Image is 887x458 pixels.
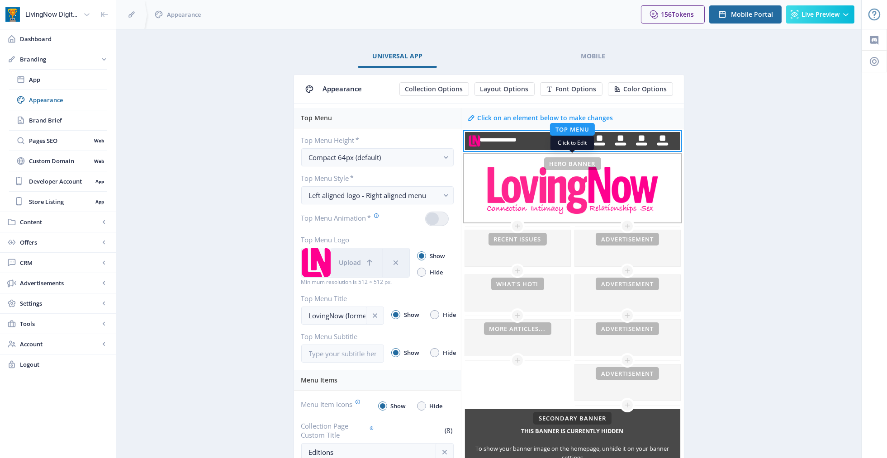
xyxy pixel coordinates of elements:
div: Minimum resolution is 512 × 512 px. [301,278,410,287]
span: Collection Options [405,85,463,93]
button: Collection Options [399,82,469,96]
label: Menu Item Icons [301,398,360,411]
span: Store Listing [29,197,92,206]
nb-badge: App [92,177,107,186]
label: Top Menu Style [301,174,446,183]
a: Custom DomainWeb [9,151,107,171]
span: Show [400,347,419,358]
span: Hide [439,309,456,320]
a: Appearance [9,90,107,110]
span: Hide [439,347,456,358]
span: Pages SEO [29,136,91,145]
a: Universal App [358,45,437,67]
img: app-icon.png [5,7,20,22]
nb-icon: info [370,311,379,320]
label: Top Menu Logo [301,235,403,244]
span: Brand Brief [29,116,107,125]
span: Show [426,250,445,261]
span: App [29,75,107,84]
span: Appearance [29,95,107,104]
div: Compact 64px (default) [309,152,439,163]
span: Mobile [581,52,605,60]
nb-badge: App [92,197,107,206]
div: Click on an element below to make changes [478,113,613,123]
span: Content [20,217,100,227]
button: Layout Options [474,82,535,96]
h5: This banner is currently hidden [522,424,624,438]
button: 156Tokens [641,5,705,24]
button: info [366,307,384,325]
span: Hide [426,267,443,278]
span: Tools [20,319,100,328]
span: Upload [339,259,361,266]
div: Menu Items [301,370,455,390]
span: Universal App [372,52,422,60]
span: Developer Account [29,177,92,186]
span: Layout Options [480,85,529,93]
span: Tokens [672,10,694,19]
span: Hide [426,401,443,411]
span: Color Options [624,85,667,93]
span: Branding [20,55,100,64]
a: Mobile [566,45,620,67]
span: Font Options [556,85,597,93]
div: Left aligned logo - Right aligned menu [309,190,439,201]
img: 9a285c0d-be5f-4732-ab68-d17b443505a0.png [302,248,331,277]
nb-icon: info [440,448,449,457]
span: Click to Edit [558,139,587,146]
button: Left aligned logo - Right aligned menu [301,186,454,204]
input: LivingNow Magazine [301,307,384,325]
span: Show [387,401,406,411]
a: Developer AccountApp [9,171,107,191]
input: Type your subtitle here.. [301,345,384,363]
button: Color Options [608,82,673,96]
label: Collection Page Custom Title [301,421,374,439]
span: Mobile Portal [731,11,773,18]
a: App [9,70,107,90]
div: Top Menu [301,108,455,128]
a: Pages SEOWeb [9,131,107,151]
button: Live Preview [786,5,854,24]
span: Dashboard [20,34,109,43]
label: Top Menu Height [301,136,446,145]
span: Show [400,309,419,320]
nb-badge: Web [91,156,107,165]
span: Custom Domain [29,156,91,165]
label: Top Menu Title [301,294,377,303]
button: Compact 64px (default) [301,148,454,166]
label: Top Menu Subtitle [301,332,377,341]
button: Font Options [540,82,602,96]
span: Appearance [167,10,201,19]
span: Live Preview [802,11,840,18]
span: CRM [20,258,100,267]
span: Logout [20,360,109,369]
label: Top Menu Animation [301,212,379,224]
a: Store ListingApp [9,192,107,212]
span: Appearance [323,84,362,93]
div: LivingNow Digital Media [25,5,80,24]
span: Offers [20,238,100,247]
span: Account [20,340,100,349]
span: Advertisements [20,279,100,288]
span: Settings [20,299,100,308]
nb-badge: Web [91,136,107,145]
a: Brand Brief [9,110,107,130]
button: Mobile Portal [709,5,782,24]
span: (8) [444,426,454,435]
button: Upload [331,248,383,277]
